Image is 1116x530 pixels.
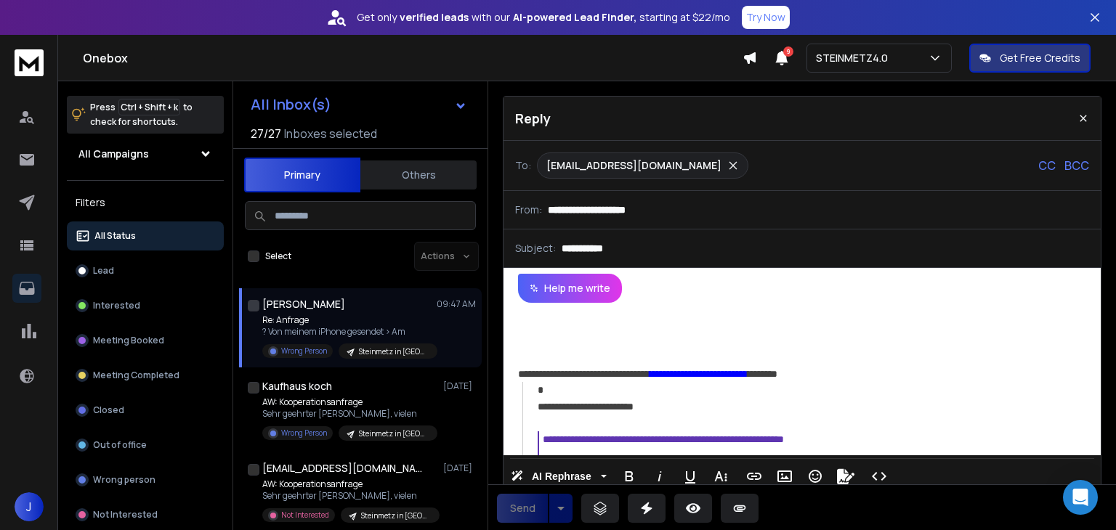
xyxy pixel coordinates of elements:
[93,370,179,381] p: Meeting Completed
[262,396,437,408] p: AW: Kooperationsanfrage
[67,431,224,460] button: Out of office
[281,428,327,439] p: Wrong Person
[67,361,224,390] button: Meeting Completed
[262,478,437,490] p: AW: Kooperationsanfrage
[15,492,44,521] button: J
[67,192,224,213] h3: Filters
[515,158,531,173] p: To:
[83,49,743,67] h1: Onebox
[615,462,643,491] button: Bold (Ctrl+B)
[118,99,180,115] span: Ctrl + Shift + k
[1000,51,1080,65] p: Get Free Credits
[1064,157,1089,174] p: BCC
[262,490,437,502] p: Sehr geehrter [PERSON_NAME], vielen
[262,297,345,311] h1: [PERSON_NAME]
[707,462,735,491] button: More Text
[67,500,224,529] button: Not Interested
[742,6,790,29] button: Try Now
[262,326,437,338] p: ? Von meinem iPhone gesendet > Am
[1063,480,1098,515] div: Open Intercom Messenger
[67,256,224,285] button: Lead
[239,90,479,119] button: All Inbox(s)
[93,335,164,346] p: Meeting Booked
[93,439,147,451] p: Out of office
[357,10,730,25] p: Get only with our starting at $22/mo
[93,265,114,277] p: Lead
[443,462,476,474] p: [DATE]
[361,510,431,521] p: Steinmetz in [GEOGRAPHIC_DATA]
[262,314,437,326] p: Re: Anfrage
[94,230,136,242] p: All Status
[513,10,636,25] strong: AI-powered Lead Finder,
[801,462,829,491] button: Emoticons
[646,462,674,491] button: Italic (Ctrl+I)
[281,510,329,521] p: Not Interested
[816,51,894,65] p: STEINMETZ4.0
[251,125,281,142] span: 27 / 27
[437,298,476,310] p: 09:47 AM
[90,100,193,129] p: Press to check for shortcuts.
[93,509,158,521] p: Not Interested
[676,462,704,491] button: Underline (Ctrl+U)
[865,462,893,491] button: Code View
[67,221,224,250] button: All Status
[67,465,224,494] button: Wrong person
[518,274,622,303] button: Help me write
[281,346,327,356] p: Wrong Person
[400,10,469,25] strong: verified leads
[359,428,429,439] p: Steinmetz in [GEOGRAPHIC_DATA]
[740,462,768,491] button: Insert Link (Ctrl+K)
[93,404,124,416] p: Closed
[262,461,422,476] h1: [EMAIL_ADDRESS][DOMAIN_NAME]
[67,326,224,355] button: Meeting Booked
[67,291,224,320] button: Interested
[746,10,785,25] p: Try Now
[251,97,331,112] h1: All Inbox(s)
[265,250,291,262] label: Select
[443,380,476,392] p: [DATE]
[67,396,224,425] button: Closed
[515,203,542,217] p: From:
[515,108,551,129] p: Reply
[359,346,429,357] p: Steinmetz in [GEOGRAPHIC_DATA]
[284,125,377,142] h3: Inboxes selected
[93,300,140,311] p: Interested
[1038,157,1056,174] p: CC
[67,139,224,168] button: All Campaigns
[15,49,44,76] img: logo
[508,462,610,491] button: AI Rephrase
[783,46,793,57] span: 9
[546,158,721,173] p: [EMAIL_ADDRESS][DOMAIN_NAME]
[78,147,149,161] h1: All Campaigns
[244,158,360,192] button: Primary
[529,470,594,483] span: AI Rephrase
[515,241,556,256] p: Subject:
[262,408,437,420] p: Sehr geehrter [PERSON_NAME], vielen
[360,159,477,191] button: Others
[771,462,798,491] button: Insert Image (Ctrl+P)
[93,474,155,486] p: Wrong person
[262,379,332,394] h1: Kaufhaus koch
[969,44,1091,73] button: Get Free Credits
[832,462,860,491] button: Signature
